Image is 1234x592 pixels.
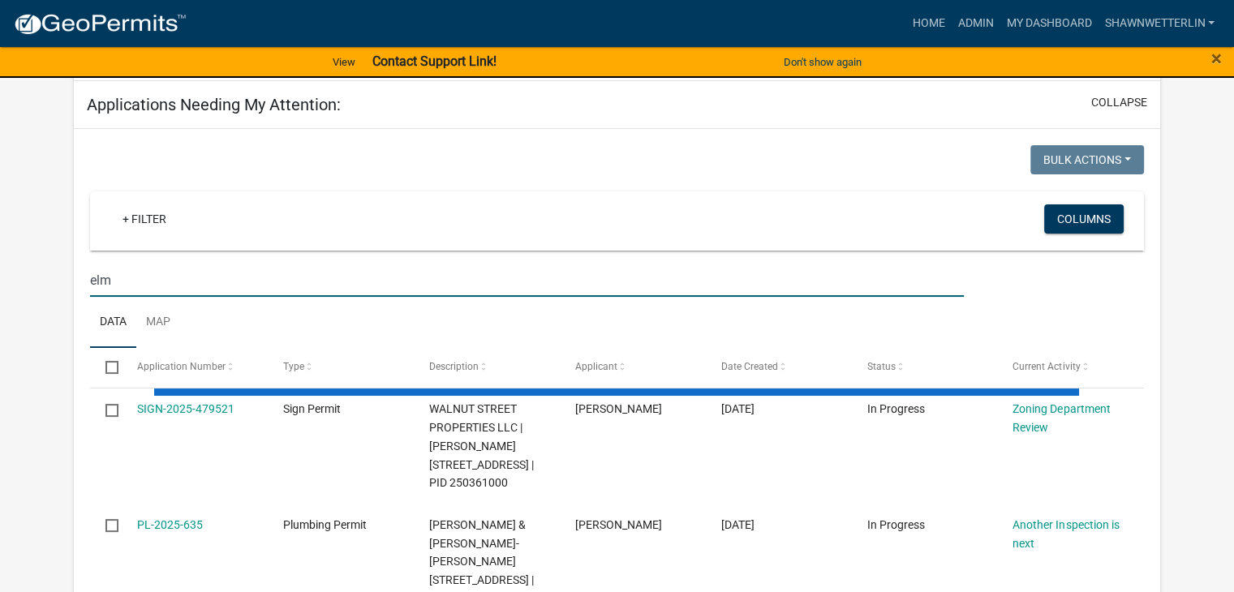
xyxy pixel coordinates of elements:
a: View [326,49,362,75]
a: Map [136,297,180,349]
a: PL-2025-635 [137,518,203,531]
datatable-header-cell: Date Created [705,348,851,387]
h5: Applications Needing My Attention: [87,95,341,114]
span: In Progress [866,402,924,415]
datatable-header-cell: Applicant [559,348,705,387]
datatable-header-cell: Application Number [121,348,267,387]
button: Bulk Actions [1030,145,1144,174]
span: Status [866,361,895,372]
a: My Dashboard [1000,8,1098,39]
datatable-header-cell: Type [267,348,413,387]
datatable-header-cell: Current Activity [997,348,1143,387]
span: × [1211,47,1222,70]
button: Close [1211,49,1222,68]
span: Elizabeth Majeski [574,518,661,531]
a: SIGN-2025-479521 [137,402,234,415]
span: Plumbing Permit [283,518,367,531]
a: Data [90,297,136,349]
button: collapse [1091,94,1147,111]
span: Current Activity [1013,361,1080,372]
a: Admin [951,8,1000,39]
span: Sign Permit [283,402,341,415]
input: Search for applications [90,264,964,297]
span: 09/12/2025 [720,518,754,531]
span: In Progress [866,518,924,531]
span: WALNUT STREET PROPERTIES LLC | JERRY STEFFES 136 WALNUT ST S, Houston County | PID 250361000 [429,402,534,489]
a: Another Inspection is next [1013,518,1119,550]
span: 09/16/2025 [720,402,754,415]
span: Applicant [574,361,617,372]
span: Type [283,361,304,372]
datatable-header-cell: Description [413,348,559,387]
span: Description [429,361,479,372]
datatable-header-cell: Status [851,348,997,387]
a: + Filter [110,204,179,234]
a: Home [905,8,951,39]
span: Application Number [137,361,226,372]
button: Columns [1044,204,1124,234]
a: Zoning Department Review [1013,402,1110,434]
datatable-header-cell: Select [90,348,121,387]
span: Megan Wurzel [574,402,661,415]
a: ShawnWetterlin [1098,8,1221,39]
button: Don't show again [777,49,868,75]
span: Date Created [720,361,777,372]
strong: Contact Support Link! [372,54,496,69]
